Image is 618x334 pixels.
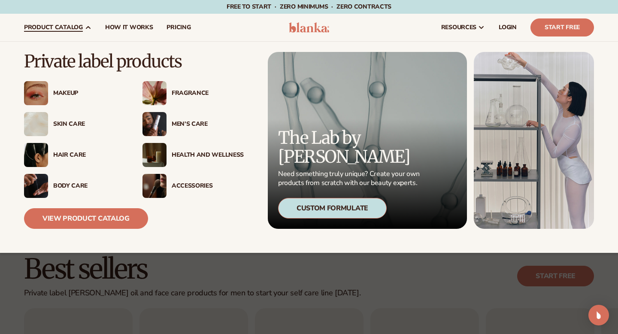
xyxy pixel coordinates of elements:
img: Female hair pulled back with clips. [24,143,48,167]
a: Pink blooming flower. Fragrance [142,81,244,105]
div: Makeup [53,90,125,97]
span: Free to start · ZERO minimums · ZERO contracts [227,3,391,11]
a: Female with glitter eye makeup. Makeup [24,81,125,105]
span: product catalog [24,24,83,31]
p: Need something truly unique? Create your own products from scratch with our beauty experts. [278,170,422,188]
a: product catalog [17,14,98,41]
span: resources [441,24,476,31]
a: LOGIN [492,14,524,41]
img: Male holding moisturizer bottle. [142,112,167,136]
a: pricing [160,14,197,41]
p: Private label products [24,52,244,71]
div: Men’s Care [172,121,244,128]
a: resources [434,14,492,41]
a: Male holding moisturizer bottle. Men’s Care [142,112,244,136]
a: Cream moisturizer swatch. Skin Care [24,112,125,136]
div: Accessories [172,182,244,190]
a: Microscopic product formula. The Lab by [PERSON_NAME] Need something truly unique? Create your ow... [268,52,467,229]
a: Start Free [530,18,594,36]
a: How It Works [98,14,160,41]
div: Open Intercom Messenger [588,305,609,325]
img: Female in lab with equipment. [474,52,594,229]
img: Pink blooming flower. [142,81,167,105]
img: Female with makeup brush. [142,174,167,198]
span: pricing [167,24,191,31]
span: LOGIN [499,24,517,31]
p: The Lab by [PERSON_NAME] [278,128,422,166]
a: Female with makeup brush. Accessories [142,174,244,198]
img: Candles and incense on table. [142,143,167,167]
a: View Product Catalog [24,208,148,229]
img: Cream moisturizer swatch. [24,112,48,136]
div: Fragrance [172,90,244,97]
div: Custom Formulate [278,198,387,219]
div: Body Care [53,182,125,190]
a: Male hand applying moisturizer. Body Care [24,174,125,198]
img: Female with glitter eye makeup. [24,81,48,105]
a: Female hair pulled back with clips. Hair Care [24,143,125,167]
div: Hair Care [53,152,125,159]
span: How It Works [105,24,153,31]
img: Male hand applying moisturizer. [24,174,48,198]
div: Health And Wellness [172,152,244,159]
div: Skin Care [53,121,125,128]
img: logo [289,22,330,33]
a: Candles and incense on table. Health And Wellness [142,143,244,167]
